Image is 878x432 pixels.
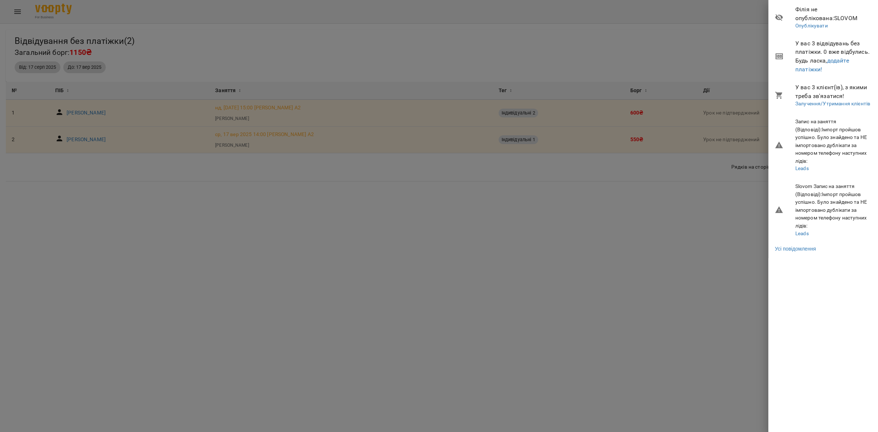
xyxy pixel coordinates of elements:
[795,230,809,236] a: Leads
[795,23,828,29] a: Опублікувати
[795,183,873,230] h6: Slovom Запис на заняття (Відповіді) : Імпорт пройшов успішно. Було знайдено та НЕ імпортовано дуб...
[795,57,849,73] a: додайте платіжки!
[775,245,816,252] a: Усі повідомлення
[795,165,809,171] a: Leads
[795,101,870,106] a: Залучення/Утримання клієнтів
[795,83,873,100] span: У вас 3 клієнт(ів), з якими треба зв'язатися!
[795,5,873,22] span: Філія не опублікована : SLOVOM
[795,118,873,165] h6: Запис на заняття (Відповіді) : Імпорт пройшов успішно. Було знайдено та НЕ імпортовано дублікати ...
[795,39,873,74] span: У вас 3 відвідувань без платіжки. 0 вже відбулись. Будь ласка,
